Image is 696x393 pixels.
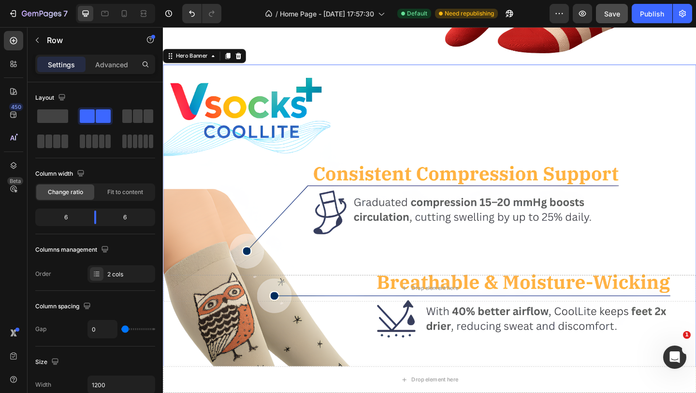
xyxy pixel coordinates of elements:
[9,103,23,111] div: 450
[270,379,321,387] div: Drop element here
[35,356,61,369] div: Size
[88,320,117,338] input: Auto
[107,270,153,279] div: 2 cols
[7,177,23,185] div: Beta
[63,8,68,19] p: 7
[12,27,51,36] div: Hero Banner
[35,300,93,313] div: Column spacing
[163,27,696,393] iframe: Design area
[35,270,51,278] div: Order
[48,60,75,70] p: Settings
[107,188,143,196] span: Fit to content
[596,4,628,23] button: Save
[604,10,620,18] span: Save
[104,211,153,224] div: 6
[95,60,128,70] p: Advanced
[48,188,83,196] span: Change ratio
[47,34,129,46] p: Row
[35,91,68,105] div: Layout
[640,9,664,19] div: Publish
[37,211,87,224] div: 6
[683,331,691,339] span: 1
[35,380,51,389] div: Width
[35,325,46,333] div: Gap
[35,243,111,257] div: Columns management
[632,4,672,23] button: Publish
[280,9,374,19] span: Home Page - [DATE] 17:57:30
[270,280,321,288] div: Drop element here
[4,4,72,23] button: 7
[407,9,427,18] span: Default
[35,167,87,181] div: Column width
[445,9,494,18] span: Need republishing
[663,346,686,369] iframe: Intercom live chat
[182,4,221,23] div: Undo/Redo
[275,9,278,19] span: /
